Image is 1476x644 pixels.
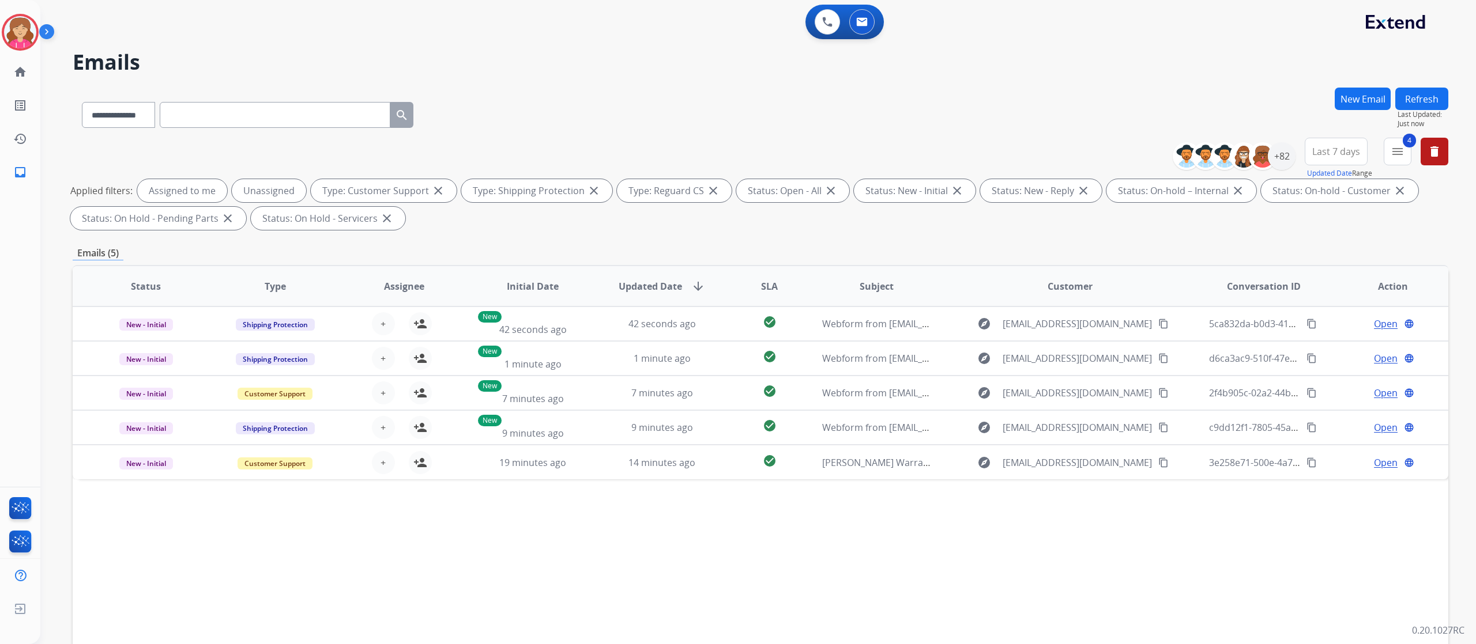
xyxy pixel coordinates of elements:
mat-icon: explore [977,351,991,365]
mat-icon: check_circle [763,315,777,329]
span: 19 minutes ago [499,456,566,469]
mat-icon: content_copy [1306,353,1317,363]
span: 2f4b905c-02a2-44bb-a80a-bba0ed0d6ddf [1209,387,1387,399]
span: Webform from [EMAIL_ADDRESS][DOMAIN_NAME] on [DATE] [822,387,1083,399]
button: + [372,312,395,335]
span: Webform from [EMAIL_ADDRESS][DOMAIN_NAME] on [DATE] [822,352,1083,365]
mat-icon: home [13,65,27,79]
p: Applied filters: [70,184,133,198]
div: Status: New - Reply [980,179,1102,202]
mat-icon: explore [977,421,991,434]
span: Customer Support [238,457,312,469]
button: Updated Date [1307,169,1352,178]
span: Shipping Protection [236,353,315,365]
mat-icon: content_copy [1158,422,1169,433]
p: New [478,415,502,426]
mat-icon: history [13,132,27,146]
div: Unassigned [232,179,306,202]
span: Webform from [EMAIL_ADDRESS][DOMAIN_NAME] on [DATE] [822,421,1083,434]
mat-icon: language [1404,388,1414,398]
button: + [372,381,395,404]
span: New - Initial [119,388,173,400]
mat-icon: content_copy [1158,388,1169,398]
mat-icon: inbox [13,165,27,179]
span: 1 minute ago [504,358,562,370]
span: [EMAIL_ADDRESS][DOMAIN_NAME] [1003,351,1152,365]
mat-icon: content_copy [1306,319,1317,329]
span: Range [1307,168,1372,178]
button: + [372,416,395,439]
mat-icon: check_circle [763,454,777,468]
mat-icon: explore [977,386,991,400]
div: +82 [1268,142,1296,170]
mat-icon: close [431,184,445,198]
mat-icon: close [1076,184,1090,198]
span: Open [1374,456,1398,469]
button: + [372,451,395,474]
span: New - Initial [119,353,173,365]
span: [EMAIL_ADDRESS][DOMAIN_NAME] [1003,317,1152,331]
mat-icon: check_circle [763,419,777,433]
mat-icon: content_copy [1158,319,1169,329]
p: 0.20.1027RC [1412,623,1464,637]
span: New - Initial [119,457,173,469]
button: Refresh [1395,88,1448,110]
span: Last Updated: [1398,110,1448,119]
span: Open [1374,317,1398,331]
mat-icon: person_add [413,456,427,469]
p: New [478,311,502,323]
span: Shipping Protection [236,319,315,331]
div: Status: On Hold - Pending Parts [70,207,246,230]
span: Open [1374,421,1398,434]
span: 4 [1403,134,1416,147]
mat-icon: close [950,184,964,198]
span: New - Initial [119,319,173,331]
span: SLA [761,279,778,293]
mat-icon: check_circle [763,384,777,398]
mat-icon: person_add [413,317,427,331]
p: New [478,380,502,392]
span: d6ca3ac9-510f-47ec-b67c-437b84d1b17c [1209,352,1384,365]
span: Subject [860,279,894,293]
mat-icon: content_copy [1158,457,1169,468]
mat-icon: menu [1391,145,1405,158]
span: [EMAIL_ADDRESS][DOMAIN_NAME] [1003,456,1152,469]
mat-icon: person_add [413,421,427,434]
span: 7 minutes ago [631,387,693,399]
p: Emails (5) [73,246,123,260]
span: + [381,351,386,365]
span: Shipping Protection [236,422,315,434]
mat-icon: language [1404,353,1414,363]
button: New Email [1335,88,1391,110]
span: 9 minutes ago [631,421,693,434]
mat-icon: search [395,108,409,122]
mat-icon: language [1404,457,1414,468]
span: [EMAIL_ADDRESS][DOMAIN_NAME] [1003,386,1152,400]
h2: Emails [73,51,1448,74]
div: Assigned to me [137,179,227,202]
mat-icon: check_circle [763,350,777,363]
div: Status: New - Initial [854,179,976,202]
mat-icon: close [221,211,235,225]
span: + [381,421,386,434]
span: Initial Date [507,279,559,293]
span: 9 minutes ago [502,427,564,440]
div: Type: Shipping Protection [461,179,612,202]
span: New - Initial [119,422,173,434]
mat-icon: content_copy [1158,353,1169,363]
div: Status: On Hold - Servicers [251,207,405,230]
button: + [372,347,395,370]
mat-icon: arrow_downward [691,279,705,293]
mat-icon: language [1404,319,1414,329]
div: Type: Reguard CS [617,179,732,202]
span: c9dd12f1-7805-45a9-a01c-34ea000dbc8f [1209,421,1383,434]
span: Type [265,279,286,293]
div: Status: Open - All [736,179,849,202]
span: Just now [1398,119,1448,128]
span: 5ca832da-b0d3-41e8-9717-974086b3d2b3 [1209,317,1390,330]
th: Action [1319,266,1448,306]
mat-icon: close [1393,184,1407,198]
span: 3e258e71-500e-4a7b-8c40-dcbeef6edf3d [1209,456,1384,469]
mat-icon: explore [977,456,991,469]
span: 7 minutes ago [502,392,564,405]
